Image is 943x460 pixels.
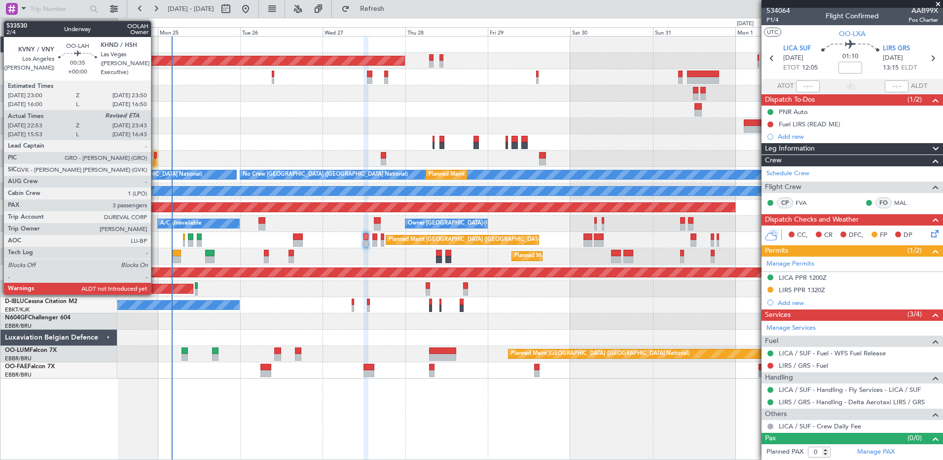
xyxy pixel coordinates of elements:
div: No Crew [GEOGRAPHIC_DATA] ([GEOGRAPHIC_DATA] National) [37,167,202,182]
a: Manage Permits [766,259,814,269]
a: OO-ELKFalcon 8X [5,103,54,109]
a: EBBR/BRU [5,94,32,102]
a: OO-LUXCessna Citation CJ4 [5,266,83,272]
span: Crew [765,155,782,166]
span: AAB99X [908,5,938,16]
span: OO-LAH [5,152,29,158]
div: Add new [778,132,938,141]
span: Others [765,409,787,420]
a: OO-JIDCessna CJ1 525 [5,282,69,288]
a: EBKT/KJK [5,306,30,313]
a: EBBR/BRU [5,355,32,362]
a: FVA [796,198,818,207]
span: OO-LUM [5,347,30,353]
span: [DATE] [783,53,803,63]
a: OO-ROKCessna Citation CJ4 [5,217,84,223]
span: 13:15 [883,63,899,73]
a: EBKT/KJK [5,241,30,248]
button: UTC [764,28,781,37]
a: N604GFChallenger 604 [5,315,71,321]
a: EBBR/BRU [5,159,32,167]
div: Mon 25 [158,27,240,36]
a: OO-FAEFalcon 7X [5,364,55,370]
a: LICA / SUF - Crew Daily Fee [779,422,861,430]
span: DFC, [849,230,864,240]
a: MAL [894,198,916,207]
a: D-IBLUCessna Citation M2 [5,299,77,305]
span: P1/4 [766,16,790,24]
span: Permits [765,245,788,257]
a: EBBR/BRU [5,111,32,118]
input: --:-- [796,80,820,92]
span: DP [904,230,912,240]
a: EBBR/BRU [5,176,32,183]
button: All Aircraft [11,19,107,35]
span: OO-FAE [5,364,28,370]
span: Services [765,309,791,321]
span: Handling [765,372,793,383]
a: OO-LXACessna Citation CJ4 [5,233,83,239]
span: OO-ROK [5,217,30,223]
a: Manage PAX [857,447,895,457]
span: (3/4) [907,309,922,319]
div: Owner [GEOGRAPHIC_DATA]-[GEOGRAPHIC_DATA] [408,216,541,231]
a: OO-LUMFalcon 7X [5,347,57,353]
a: OO-VSFFalcon 8X [5,87,55,93]
span: OO-NSG [5,201,30,207]
div: [DATE] [737,20,754,28]
div: Planned Maint [GEOGRAPHIC_DATA] ([GEOGRAPHIC_DATA] National) [511,346,689,361]
span: Dispatch Checks and Weather [765,214,859,226]
span: ATOT [777,81,794,91]
div: FO [875,197,892,208]
span: OO-LXA [5,233,28,239]
span: ETOT [783,63,799,73]
span: Pax [765,433,776,444]
div: Fuel LIRS (READ ME) [779,120,840,128]
a: EBKT/KJK [5,208,30,216]
span: Dispatch To-Dos [765,94,815,106]
a: Manage Services [766,323,816,333]
div: LICA PPR 1200Z [779,273,827,282]
div: No Crew [GEOGRAPHIC_DATA] ([GEOGRAPHIC_DATA] National) [243,167,408,182]
div: PNR Auto [779,108,808,116]
div: Mon 1 [735,27,818,36]
span: OO-VSF [5,87,28,93]
span: Pos Charter [908,16,938,24]
a: LICA / SUF - Handling - Fly Services - LICA / SUF [779,385,921,394]
div: Planned Maint [GEOGRAPHIC_DATA] ([GEOGRAPHIC_DATA] National) [389,232,567,247]
div: Add new [778,299,938,307]
span: OO-LUX [5,266,28,272]
a: EBBR/BRU [5,127,32,134]
label: Planned PAX [766,447,803,457]
span: OO-ZUN [5,250,30,256]
button: Refresh [337,1,396,17]
a: EBBR/BRU [5,192,32,199]
div: Planned Maint Kortrijk-[GEOGRAPHIC_DATA] [514,249,629,264]
div: CP [777,197,793,208]
span: OO-GPE [5,168,28,174]
a: EBKT/KJK [5,143,30,151]
div: Fri 29 [488,27,570,36]
div: LIRS PPR 1320Z [779,286,825,294]
span: N604GF [5,315,28,321]
div: [DATE] [119,20,136,28]
a: EBBR/BRU [5,62,32,69]
a: EBBR/BRU [5,371,32,379]
div: Sun 31 [653,27,735,36]
div: Sat 30 [570,27,653,36]
a: OO-HHOFalcon 8X [5,71,58,77]
span: All Aircraft [26,24,104,31]
span: CR [824,230,833,240]
div: Tue 26 [240,27,323,36]
span: 534064 [766,5,790,16]
div: Thu 28 [405,27,488,36]
a: EBBR/BRU [5,78,32,85]
a: OO-LAHFalcon 7X [5,152,56,158]
a: OO-FSXFalcon 7X [5,136,55,142]
a: OO-ZUNCessna Citation CJ4 [5,250,84,256]
a: EBKT/KJK [5,225,30,232]
span: Fuel [765,336,778,347]
span: CC, [797,230,808,240]
a: EBKT/KJK [5,290,30,297]
div: Planned Maint [GEOGRAPHIC_DATA] ([GEOGRAPHIC_DATA] National) [429,167,607,182]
